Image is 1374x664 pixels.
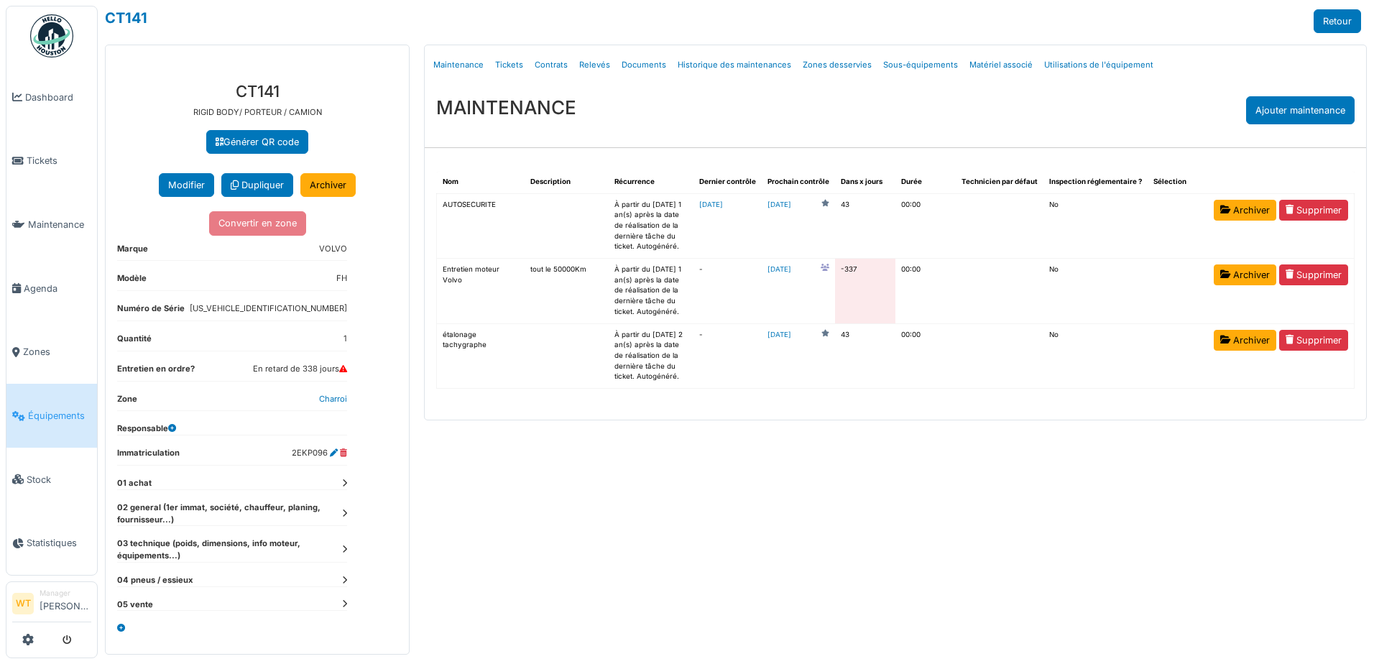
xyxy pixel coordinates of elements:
td: - [693,259,762,323]
dd: [US_VEHICLE_IDENTIFICATION_NUMBER] [190,303,347,315]
dd: VOLVO [319,243,347,255]
dd: 1 [343,333,347,345]
a: [DATE] [699,200,723,208]
td: - [693,323,762,388]
a: Zones [6,321,97,384]
button: Modifier [159,173,214,197]
dt: Numéro de Série [117,303,185,321]
div: Ajouter maintenance [1246,96,1355,124]
th: Durée [895,171,956,193]
a: Relevés [573,48,616,82]
th: Technicien par défaut [956,171,1043,193]
a: Maintenance [6,193,97,257]
a: Dupliquer [221,173,293,197]
th: Dans x jours [835,171,895,193]
dt: 05 vente [117,599,347,611]
a: Supprimer [1279,330,1348,351]
dt: Immatriculation [117,447,180,465]
td: 00:00 [895,259,956,323]
dt: 04 pneus / essieux [117,574,347,586]
a: Zones desservies [797,48,877,82]
th: Sélection [1148,171,1208,193]
div: Manager [40,588,91,599]
a: Documents [616,48,672,82]
h3: CT141 [117,82,397,101]
dt: 01 achat [117,477,347,489]
dd: En retard de 338 jours [253,363,347,375]
span: translation missing: fr.shared.no [1049,331,1059,338]
span: Agenda [24,282,91,295]
a: Tickets [489,48,529,82]
li: WT [12,593,34,614]
a: Archiver [1214,264,1276,285]
a: Archiver [300,173,356,197]
a: Maintenance [428,48,489,82]
a: [DATE] [767,200,791,211]
a: Contrats [529,48,573,82]
a: Équipements [6,384,97,448]
th: Inspection réglementaire ? [1043,171,1148,193]
span: Zones [23,345,91,359]
dt: 02 general (1er immat, société, chauffeur, planing, fournisseur...) [117,502,347,526]
a: Supprimer [1279,200,1348,221]
a: Tickets [6,129,97,193]
a: Archiver [1214,330,1276,351]
dt: 03 technique (poids, dimensions, info moteur, équipements...) [117,538,347,562]
a: Charroi [319,394,347,404]
a: Retour [1314,9,1361,33]
th: Nom [437,171,525,193]
span: translation missing: fr.shared.no [1049,265,1059,273]
dt: Modèle [117,272,147,290]
dt: Marque [117,243,148,261]
dt: Zone [117,393,137,411]
td: -337 [835,259,895,323]
td: 00:00 [895,323,956,388]
td: À partir du [DATE] 1 an(s) après la date de réalisation de la dernière tâche du ticket. Autogénéré. [609,193,693,258]
a: Utilisations de l'équipement [1038,48,1159,82]
a: Matériel associé [964,48,1038,82]
a: Statistiques [6,512,97,576]
h3: MAINTENANCE [436,96,576,119]
a: Sous-équipements [877,48,964,82]
th: Prochain contrôle [762,171,835,193]
li: [PERSON_NAME] [40,588,91,619]
td: 43 [835,323,895,388]
a: Stock [6,448,97,512]
a: [DATE] [767,330,791,341]
span: Stock [27,473,91,487]
span: translation missing: fr.shared.no [1049,200,1059,208]
td: Entretien moteur Volvo [437,259,525,323]
td: À partir du [DATE] 1 an(s) après la date de réalisation de la dernière tâche du ticket. Autogénéré. [609,259,693,323]
a: Générer QR code [206,130,308,154]
span: Équipements [28,409,91,423]
th: Dernier contrôle [693,171,762,193]
p: RIGID BODY/ PORTEUR / CAMION [117,106,397,119]
a: Dashboard [6,65,97,129]
dd: 2EKP096 [292,447,347,459]
a: Historique des maintenances [672,48,797,82]
a: CT141 [105,9,147,27]
a: Agenda [6,257,97,321]
td: AUTOSECURITE [437,193,525,258]
dd: FH [336,272,347,285]
span: Tickets [27,154,91,167]
a: WT Manager[PERSON_NAME] [12,588,91,622]
a: Supprimer [1279,264,1348,285]
td: À partir du [DATE] 2 an(s) après la date de réalisation de la dernière tâche du ticket. Autogénéré. [609,323,693,388]
td: 00:00 [895,193,956,258]
dt: Responsable [117,423,176,435]
span: Maintenance [28,218,91,231]
img: Badge_color-CXgf-gQk.svg [30,14,73,57]
a: [DATE] [767,264,791,275]
td: étalonage tachygraphe [437,323,525,388]
th: Récurrence [609,171,693,193]
dt: Entretien en ordre? [117,363,195,381]
a: Archiver [1214,200,1276,221]
dt: Quantité [117,333,152,351]
td: 43 [835,193,895,258]
td: tout le 50000Km [525,259,609,323]
span: Statistiques [27,536,91,550]
span: Dashboard [25,91,91,104]
th: Description [525,171,609,193]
